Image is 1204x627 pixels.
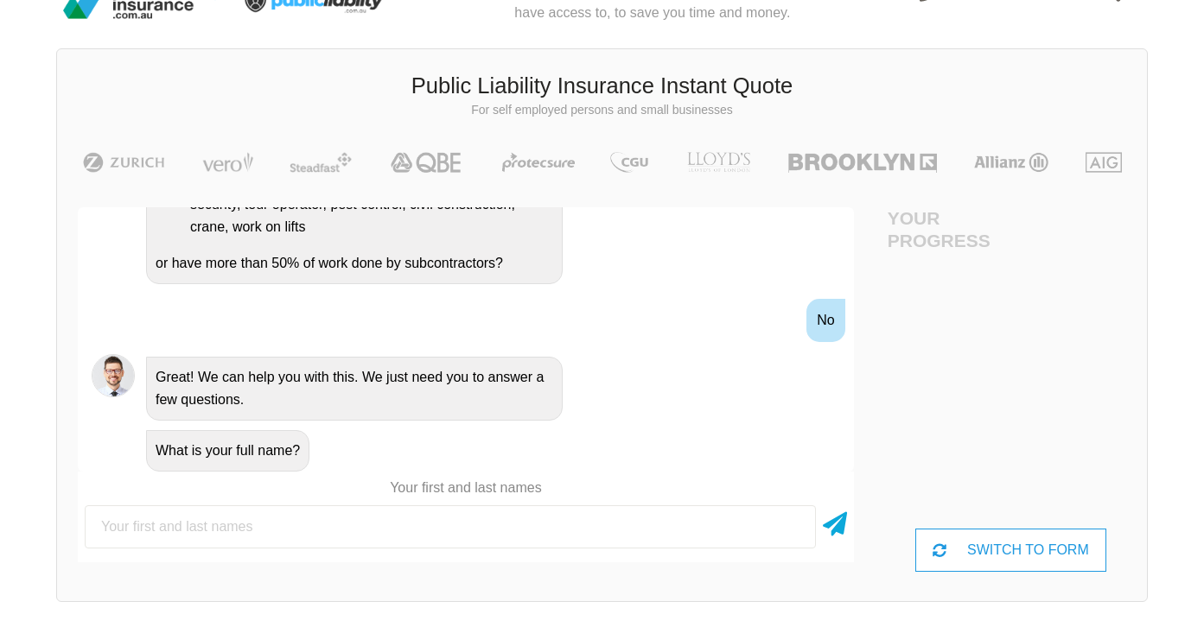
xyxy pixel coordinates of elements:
img: AIG | Public Liability Insurance [1079,152,1130,173]
img: Brooklyn | Public Liability Insurance [781,152,943,173]
p: Your first and last names [78,478,854,497]
div: No [806,299,844,342]
img: Zurich | Public Liability Insurance [75,152,173,173]
li: security, tour operator, pest control, civil construction, crane, work on lifts [190,193,553,238]
div: Great! We can help you with this. We just need you to answer a few questions. [146,357,563,421]
img: Vero | Public Liability Insurance [194,152,261,173]
img: Allianz | Public Liability Insurance [965,152,1057,173]
img: Protecsure | Public Liability Insurance [495,152,583,173]
input: Your first and last names [85,505,816,548]
img: Chatbot | PLI [92,354,135,397]
div: What is your full name? [146,430,309,472]
div: SWITCH TO FORM [915,529,1107,572]
h3: Public Liability Insurance Instant Quote [70,71,1134,102]
h4: Your Progress [888,207,1011,250]
p: For self employed persons and small businesses [70,102,1134,119]
img: QBE | Public Liability Insurance [380,152,474,173]
img: CGU | Public Liability Insurance [603,152,655,173]
img: Steadfast | Public Liability Insurance [283,152,359,173]
img: LLOYD's | Public Liability Insurance [678,152,761,173]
